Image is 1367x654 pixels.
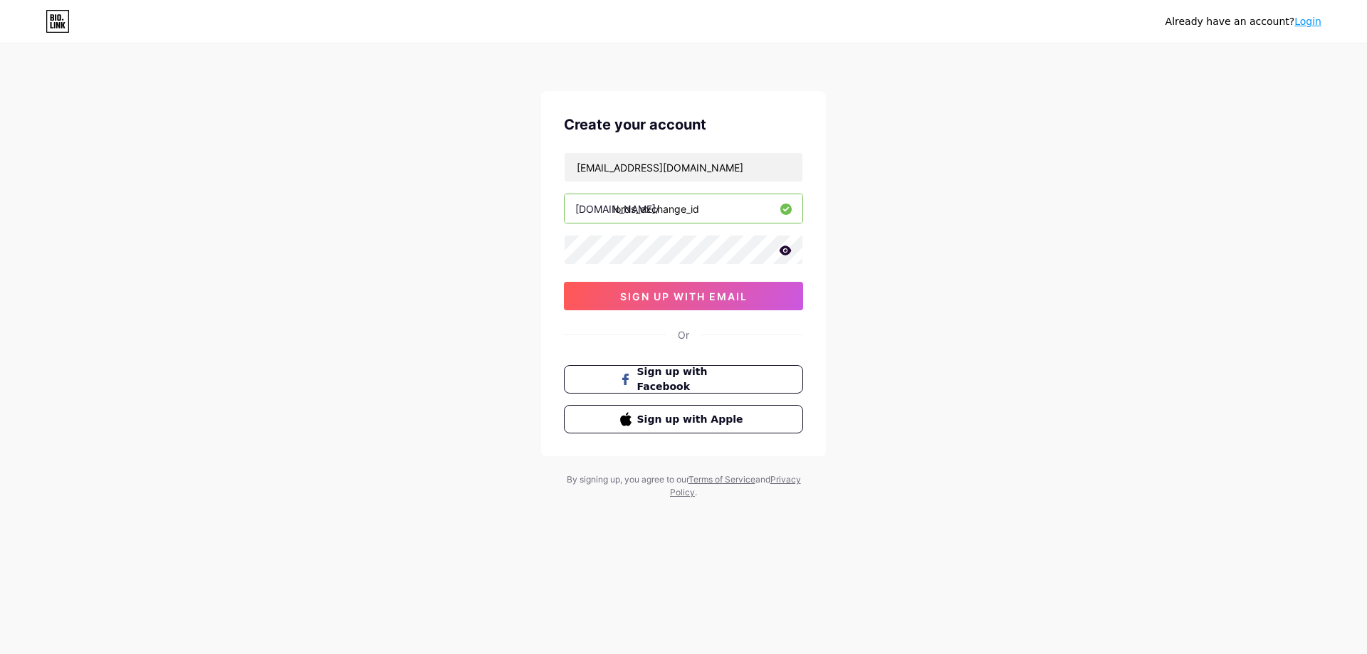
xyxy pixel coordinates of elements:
[678,327,689,342] div: Or
[562,473,805,499] div: By signing up, you agree to our and .
[564,282,803,310] button: sign up with email
[1294,16,1321,27] a: Login
[564,365,803,394] button: Sign up with Facebook
[1166,14,1321,29] div: Already have an account?
[620,290,748,302] span: sign up with email
[637,364,748,394] span: Sign up with Facebook
[565,194,802,223] input: username
[637,412,748,427] span: Sign up with Apple
[688,474,755,485] a: Terms of Service
[564,114,803,135] div: Create your account
[575,201,659,216] div: [DOMAIN_NAME]/
[564,405,803,433] button: Sign up with Apple
[565,153,802,181] input: Email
